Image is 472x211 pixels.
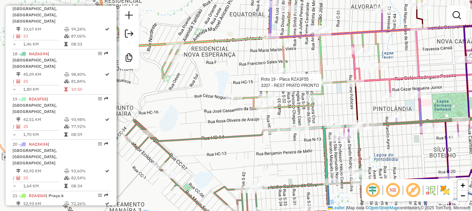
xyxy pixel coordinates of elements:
em: Opções [98,51,102,56]
td: 1,64 KM [23,182,64,189]
td: / [12,33,16,40]
span: + [461,181,465,189]
span: | [GEOGRAPHIC_DATA], [GEOGRAPHIC_DATA], [GEOGRAPHIC_DATA] [12,141,57,165]
td: 1,46 KM [23,41,64,48]
span: Exibir rótulo [405,182,421,198]
a: Zoom out [457,190,468,201]
i: Tempo total em rota [64,132,68,137]
a: OpenStreetMap [369,205,398,210]
i: Distância Total [16,169,20,173]
img: Fluxo de ruas [425,185,436,196]
i: Distância Total [16,117,20,122]
td: 25 [23,123,64,130]
td: 33,67 KM [23,26,64,33]
td: / [12,78,16,85]
i: Total de Atividades [16,79,20,83]
td: 72,26% [71,200,104,207]
img: Exibir/Ocultar setores [439,185,450,196]
td: 25 [23,175,64,181]
td: 08:34 [71,182,104,189]
td: 87,06% [71,33,104,40]
td: 40,95 KM [23,168,64,175]
i: % de utilização do peso [64,117,69,122]
td: 08:53 [71,41,104,48]
i: Rota otimizada [105,72,109,76]
i: Total de Atividades [16,176,20,180]
td: 52,93 KM [23,200,64,207]
td: 93,60% [71,168,104,175]
span: Ocultar deslocamento [364,182,381,198]
span: | [GEOGRAPHIC_DATA], [GEOGRAPHIC_DATA] [12,51,57,69]
td: 08:59 [71,131,104,138]
span: RZA3F55 [29,96,47,102]
span: RZA4I65 [29,193,46,198]
i: Rota otimizada [105,27,109,31]
span: | [GEOGRAPHIC_DATA], [GEOGRAPHIC_DATA] [12,96,57,114]
i: % de utilização do peso [64,169,69,173]
td: = [12,41,16,48]
i: Total de Atividades [16,124,20,129]
i: % de utilização da cubagem [64,124,69,129]
span: 19 - [12,96,57,114]
i: Rota otimizada [105,117,109,122]
em: Rota exportada [104,142,108,146]
td: = [12,131,16,138]
i: Total de Atividades [16,34,20,38]
td: 82,54% [71,175,104,181]
td: / [12,123,16,130]
em: Rota exportada [104,97,108,101]
td: 1,80 KM [23,86,64,93]
span: NAZ6G94 [29,51,48,56]
i: Tempo total em rota [64,42,68,46]
td: 81,84% [71,78,104,85]
i: % de utilização do peso [64,27,69,31]
i: % de utilização da cubagem [64,176,69,180]
span: 18 - [12,51,57,69]
i: Tempo total em rota [64,184,68,188]
a: Exibir filtros [450,8,464,22]
i: Rota otimizada [105,202,109,206]
td: 25 [23,78,64,85]
i: Distância Total [16,27,20,31]
span: | [346,205,347,210]
i: Distância Total [16,72,20,76]
em: Opções [98,142,102,146]
span: 21 - [12,193,64,198]
td: 99,24% [71,26,104,33]
i: Distância Total [16,202,20,206]
i: % de utilização do peso [64,72,69,76]
td: 98,40% [71,71,104,78]
a: Criar modelo [122,51,136,66]
span: Ocultar NR [385,182,401,198]
td: 23 [23,33,64,40]
em: Opções [98,193,102,197]
td: = [12,86,16,93]
td: 93,98% [71,116,104,123]
td: = [12,182,16,189]
div: Map data © contributors,© 2025 TomTom, Microsoft [326,205,472,211]
em: Rota exportada [104,193,108,197]
em: Rota exportada [104,51,108,56]
i: % de utilização do peso [64,202,69,206]
td: / [12,175,16,181]
span: | Praça 6 [46,193,64,198]
td: 1,70 KM [23,131,64,138]
a: Zoom in [457,180,468,190]
a: Leaflet [328,205,345,210]
td: 45,09 KM [23,71,64,78]
i: Rota otimizada [105,169,109,173]
a: Exportar sessão [122,27,136,42]
span: 20 - [12,141,57,165]
a: Nova sessão e pesquisa [122,8,136,24]
em: Opções [98,97,102,101]
i: % de utilização da cubagem [64,34,69,38]
span: NAZ3H34 [29,141,48,147]
td: 77,92% [71,123,104,130]
i: % de utilização da cubagem [64,79,69,83]
td: 10:50 [71,86,104,93]
span: − [461,191,465,200]
td: 42,51 KM [23,116,64,123]
i: Tempo total em rota [64,87,68,91]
